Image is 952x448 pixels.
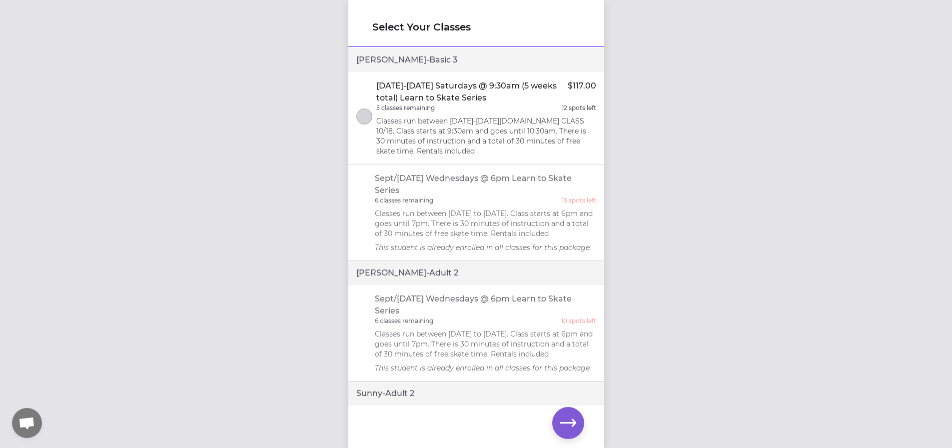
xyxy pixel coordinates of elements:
h1: Select Your Classes [372,20,580,34]
p: 5 classes remaining [376,104,435,112]
p: Sept/[DATE] Wednesdays @ 6pm Learn to Skate Series [375,293,596,317]
div: [PERSON_NAME] - Adult 2 [348,261,604,285]
button: select class [356,108,372,124]
div: [PERSON_NAME] - Basic 3 [348,48,604,72]
p: Classes run between [DATE] to [DATE]. Class starts at 6pm and goes until 7pm. There is 30 minutes... [375,329,596,359]
p: Sept/[DATE] Wednesdays @ 6pm Learn to Skate Series [376,413,564,437]
p: 12 spots left [562,104,596,112]
p: Sept/[DATE] Wednesdays @ 6pm Learn to Skate Series [375,172,596,196]
p: This student is already enrolled in all classes for this package. [375,242,596,252]
p: 10 spots left [561,317,596,325]
p: Classes run between [DATE]-[DATE][DOMAIN_NAME] CLASS 10/18. Class starts at 9:30am and goes until... [376,116,596,156]
p: $117.00 [568,80,596,104]
p: 6 classes remaining [375,196,433,204]
a: Open chat [12,408,42,438]
p: 13 spots left [562,196,596,204]
p: Classes run between [DATE] to [DATE]. Class starts at 6pm and goes until 7pm. There is 30 minutes... [375,208,596,238]
div: Sunny - Adult 2 [348,381,604,405]
p: 6 classes remaining [375,317,433,325]
p: This student is already enrolled in all classes for this package. [375,363,596,373]
p: [DATE]-[DATE] Saturdays @ 9:30am (5 weeks total) Learn to Skate Series [376,80,568,104]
